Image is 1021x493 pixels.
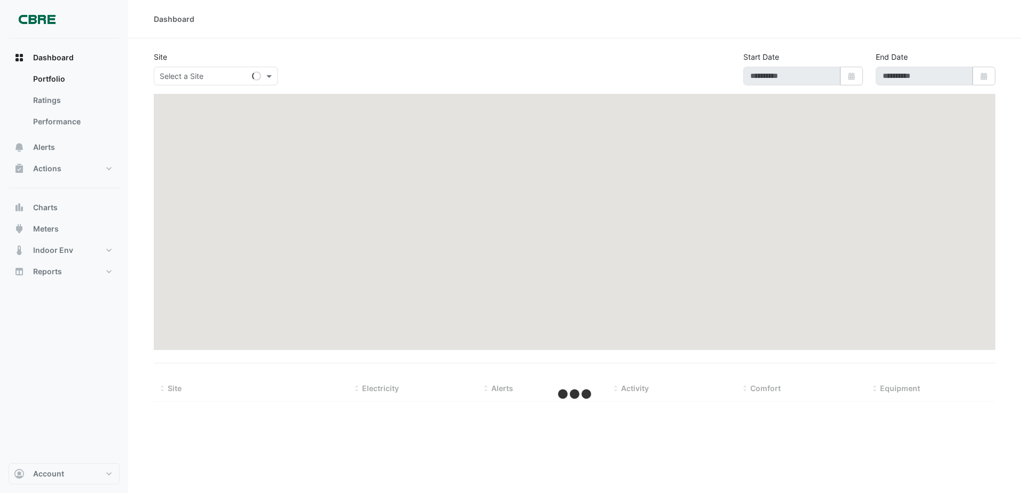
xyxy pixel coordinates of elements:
label: Site [154,51,167,62]
button: Dashboard [9,47,120,68]
span: Electricity [362,384,399,393]
span: Equipment [880,384,920,393]
span: Charts [33,202,58,213]
span: Indoor Env [33,245,73,256]
span: Actions [33,163,61,174]
button: Reports [9,261,120,282]
app-icon: Charts [14,202,25,213]
button: Actions [9,158,120,179]
a: Ratings [25,90,120,111]
a: Portfolio [25,68,120,90]
label: Start Date [743,51,779,62]
button: Indoor Env [9,240,120,261]
span: Meters [33,224,59,234]
span: Alerts [33,142,55,153]
app-icon: Actions [14,163,25,174]
div: Dashboard [154,13,194,25]
span: Alerts [491,384,513,393]
app-icon: Alerts [14,142,25,153]
span: Activity [621,384,649,393]
button: Charts [9,197,120,218]
div: Dashboard [9,68,120,137]
button: Account [9,463,120,484]
span: Site [168,384,182,393]
button: Alerts [9,137,120,158]
span: Account [33,468,64,479]
app-icon: Meters [14,224,25,234]
label: End Date [876,51,908,62]
a: Performance [25,111,120,132]
button: Meters [9,218,120,240]
span: Comfort [750,384,781,393]
app-icon: Dashboard [14,52,25,63]
span: Dashboard [33,52,74,63]
span: Reports [33,266,62,277]
app-icon: Indoor Env [14,245,25,256]
img: Company Logo [13,9,61,30]
app-icon: Reports [14,266,25,277]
